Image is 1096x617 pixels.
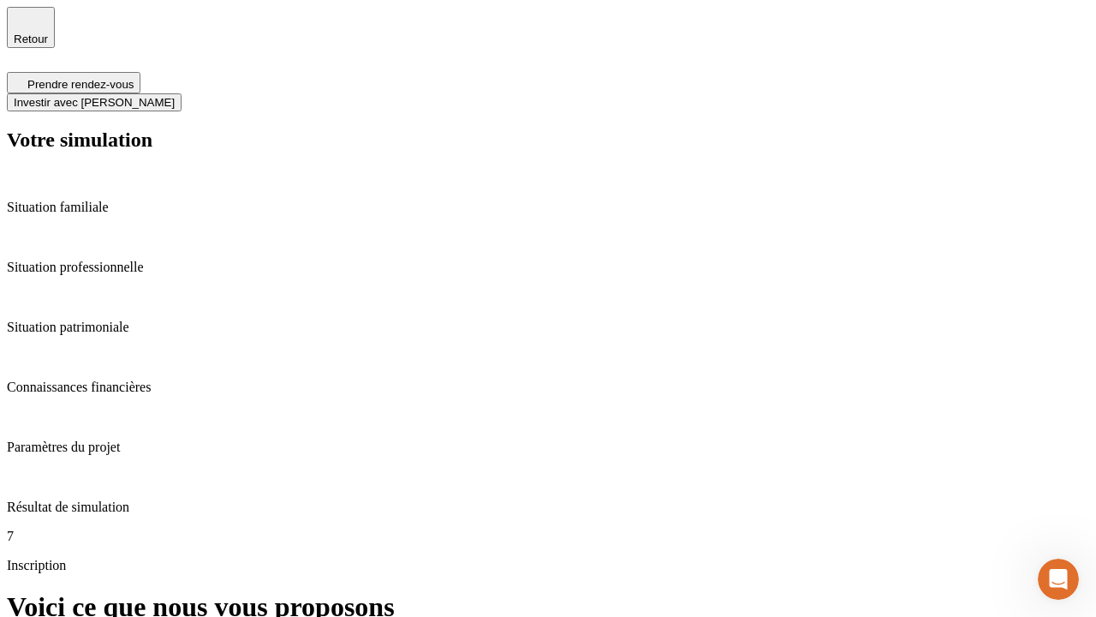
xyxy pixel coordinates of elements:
[7,260,1089,275] p: Situation professionnelle
[7,500,1089,515] p: Résultat de simulation
[7,72,140,93] button: Prendre rendez-vous
[7,320,1089,335] p: Situation patrimoniale
[7,200,1089,215] p: Situation familiale
[7,380,1089,395] p: Connaissances financières
[1038,559,1079,600] iframe: Intercom live chat
[7,529,1089,544] p: 7
[7,93,182,111] button: Investir avec [PERSON_NAME]
[14,33,48,45] span: Retour
[27,78,134,91] span: Prendre rendez-vous
[7,440,1089,455] p: Paramètres du projet
[7,7,55,48] button: Retour
[7,129,1089,152] h2: Votre simulation
[7,558,1089,573] p: Inscription
[14,96,175,109] span: Investir avec [PERSON_NAME]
